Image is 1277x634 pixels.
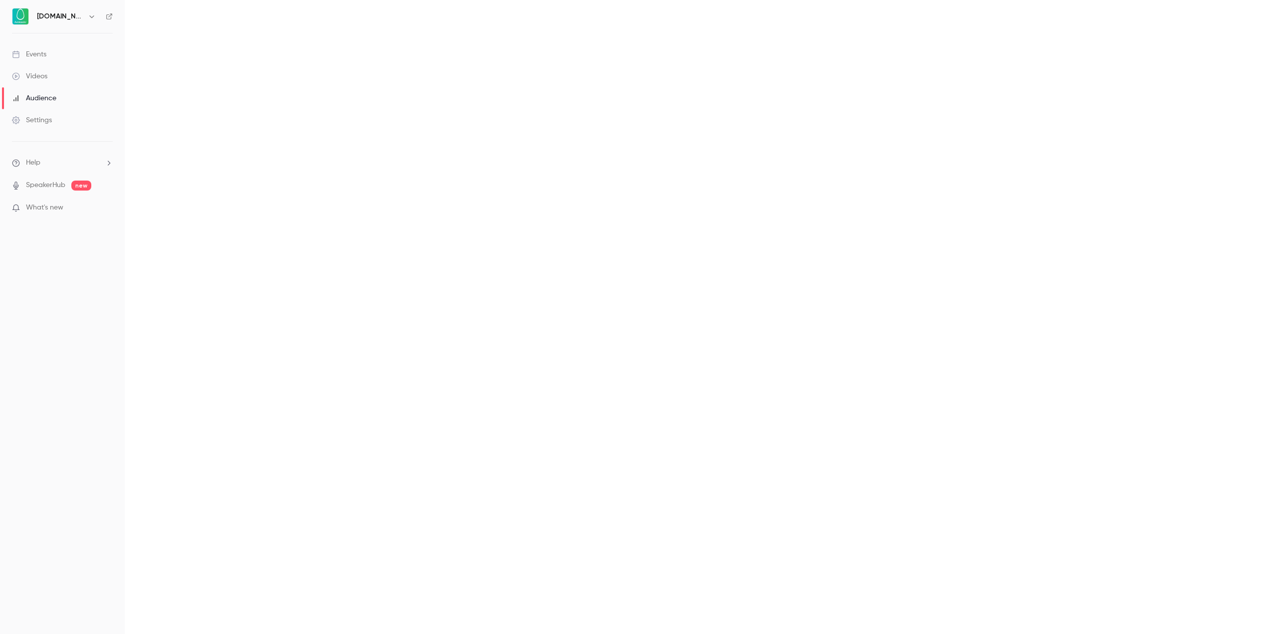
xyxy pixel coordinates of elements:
[12,93,56,103] div: Audience
[37,11,84,21] h6: [DOMAIN_NAME]
[12,71,47,81] div: Videos
[12,158,113,168] li: help-dropdown-opener
[71,181,91,191] span: new
[26,203,63,213] span: What's new
[12,8,28,24] img: Avokaado.io
[26,180,65,191] a: SpeakerHub
[12,115,52,125] div: Settings
[26,158,40,168] span: Help
[12,49,46,59] div: Events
